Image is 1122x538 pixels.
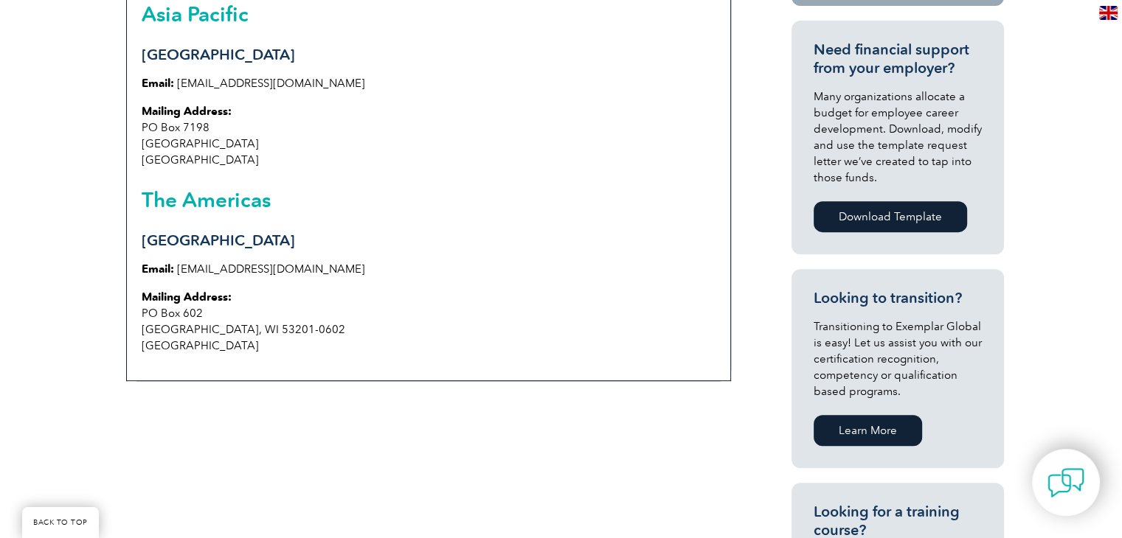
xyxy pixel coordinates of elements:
h3: Looking to transition? [814,289,982,307]
p: PO Box 602 [GEOGRAPHIC_DATA], WI 53201-0602 [GEOGRAPHIC_DATA] [142,289,716,354]
a: BACK TO TOP [22,507,99,538]
h2: The Americas [142,188,716,212]
a: [EMAIL_ADDRESS][DOMAIN_NAME] [177,77,365,90]
a: [EMAIL_ADDRESS][DOMAIN_NAME] [177,262,365,276]
strong: Email: [142,77,174,90]
p: PO Box 7198 [GEOGRAPHIC_DATA] [GEOGRAPHIC_DATA] [142,103,716,168]
img: contact-chat.png [1047,464,1084,501]
h3: [GEOGRAPHIC_DATA] [142,231,716,250]
h2: Asia Pacific [142,2,716,26]
strong: Email: [142,262,174,276]
h3: Need financial support from your employer? [814,41,982,77]
a: Learn More [814,415,922,446]
a: Download Template [814,201,967,232]
p: Transitioning to Exemplar Global is easy! Let us assist you with our certification recognition, c... [814,318,982,399]
img: en [1099,6,1118,20]
h3: [GEOGRAPHIC_DATA] [142,46,716,64]
p: Many organizations allocate a budget for employee career development. Download, modify and use th... [814,88,982,186]
strong: Mailing Address: [142,290,232,304]
strong: Mailing Address: [142,105,232,118]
